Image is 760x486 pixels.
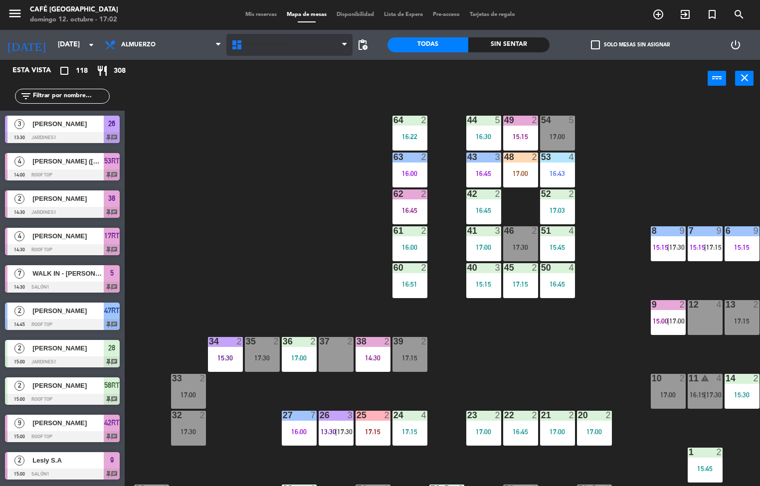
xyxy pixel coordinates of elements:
[669,243,685,251] span: 17:30
[14,381,24,391] span: 2
[688,465,723,472] div: 15:45
[716,226,722,235] div: 9
[32,418,104,428] span: [PERSON_NAME]
[7,6,22,21] i: menu
[245,354,280,361] div: 17:30
[357,39,369,51] span: pending_actions
[108,192,115,204] span: 38
[503,170,538,177] div: 17:00
[467,189,468,198] div: 42
[393,337,394,346] div: 39
[652,300,652,309] div: 9
[467,153,468,162] div: 43
[591,40,600,49] span: check_box_outline_blank
[653,317,668,325] span: 15:00
[393,411,394,420] div: 24
[467,411,468,420] div: 23
[387,37,468,52] div: Todas
[310,337,316,346] div: 2
[30,5,118,15] div: Café [GEOGRAPHIC_DATA]
[332,12,379,17] span: Disponibilidad
[384,411,390,420] div: 2
[96,65,108,77] i: restaurant
[32,343,104,353] span: [PERSON_NAME]
[735,71,754,86] button: close
[725,391,760,398] div: 15:30
[421,153,427,162] div: 2
[104,155,120,167] span: 53RT
[753,300,759,309] div: 2
[540,170,575,177] div: 16:43
[5,65,72,77] div: Esta vista
[540,428,575,435] div: 17:00
[356,354,390,361] div: 14:30
[208,354,243,361] div: 15:30
[467,226,468,235] div: 41
[347,337,353,346] div: 2
[392,207,427,214] div: 16:45
[679,8,691,20] i: exit_to_app
[199,374,205,383] div: 2
[651,391,686,398] div: 17:00
[393,189,394,198] div: 62
[577,428,612,435] div: 17:00
[466,244,501,251] div: 17:00
[495,411,501,420] div: 2
[730,39,742,51] i: power_settings_new
[689,448,689,457] div: 1
[465,12,520,17] span: Tarjetas de regalo
[753,374,759,383] div: 2
[532,153,538,162] div: 2
[569,116,574,125] div: 5
[532,411,538,420] div: 2
[569,226,574,235] div: 4
[393,263,394,272] div: 60
[356,428,390,435] div: 17:15
[466,281,501,288] div: 15:15
[58,65,70,77] i: crop_square
[540,281,575,288] div: 16:45
[495,153,501,162] div: 3
[466,428,501,435] div: 17:00
[569,153,574,162] div: 4
[32,380,104,391] span: [PERSON_NAME]
[540,133,575,140] div: 17:00
[667,317,669,325] span: |
[503,244,538,251] div: 17:30
[739,72,751,84] i: close
[32,231,104,241] span: [PERSON_NAME]
[14,418,24,428] span: 9
[273,337,279,346] div: 2
[384,337,390,346] div: 2
[32,306,104,316] span: [PERSON_NAME]
[468,37,549,52] div: Sin sentar
[679,226,685,235] div: 9
[689,300,689,309] div: 12
[532,263,538,272] div: 2
[689,374,689,383] div: 11
[171,428,206,435] div: 17:30
[667,243,669,251] span: |
[669,317,685,325] span: 17:00
[466,133,501,140] div: 16:30
[726,374,726,383] div: 14
[32,455,104,466] span: Lesly S.A
[14,456,24,466] span: 2
[282,12,332,17] span: Mapa de mesas
[32,156,104,166] span: [PERSON_NAME] ([PERSON_NAME])
[114,65,126,77] span: 308
[466,170,501,177] div: 16:45
[421,116,427,125] div: 2
[357,337,357,346] div: 38
[725,318,760,324] div: 17:15
[171,391,206,398] div: 17:00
